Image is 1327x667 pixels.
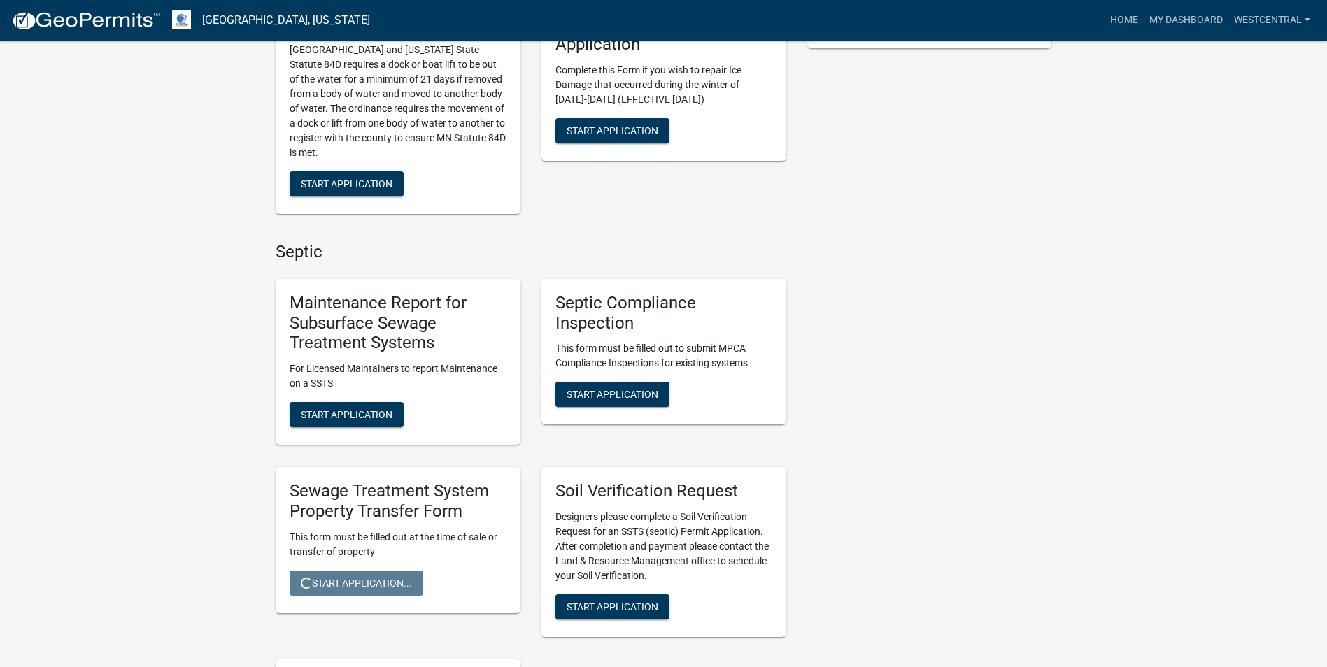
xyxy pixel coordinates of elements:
[301,577,412,588] span: Start Application...
[202,8,370,32] a: [GEOGRAPHIC_DATA], [US_STATE]
[301,178,392,189] span: Start Application
[555,293,772,333] h5: Septic Compliance Inspection
[555,594,669,619] button: Start Application
[290,293,506,353] h5: Maintenance Report for Subsurface Sewage Treatment Systems
[555,510,772,583] p: Designers please complete a Soil Verification Request for an SSTS (septic) Permit Application. Af...
[1228,7,1316,34] a: westcentral
[555,118,669,143] button: Start Application
[290,171,404,196] button: Start Application
[555,382,669,407] button: Start Application
[290,530,506,559] p: This form must be filled out at the time of sale or transfer of property
[567,124,658,136] span: Start Application
[290,402,404,427] button: Start Application
[301,409,392,420] span: Start Application
[172,10,191,29] img: Otter Tail County, Minnesota
[555,63,772,107] p: Complete this Form if you wish to repair Ice Damage that occurred during the winter of [DATE]-[DA...
[290,481,506,522] h5: Sewage Treatment System Property Transfer Form
[555,341,772,371] p: This form must be filled out to submit MPCA Compliance Inspections for existing systems
[1105,7,1144,34] a: Home
[290,361,506,391] p: For Licensed Maintainers to report Maintenance on a SSTS
[567,601,658,612] span: Start Application
[276,242,786,262] h4: Septic
[555,481,772,501] h5: Soil Verification Request
[290,571,423,596] button: Start Application...
[1144,7,1228,34] a: My Dashboard
[567,389,658,400] span: Start Application
[290,43,506,160] p: [GEOGRAPHIC_DATA] and [US_STATE] State Statute 84D requires a dock or boat lift to be out of the ...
